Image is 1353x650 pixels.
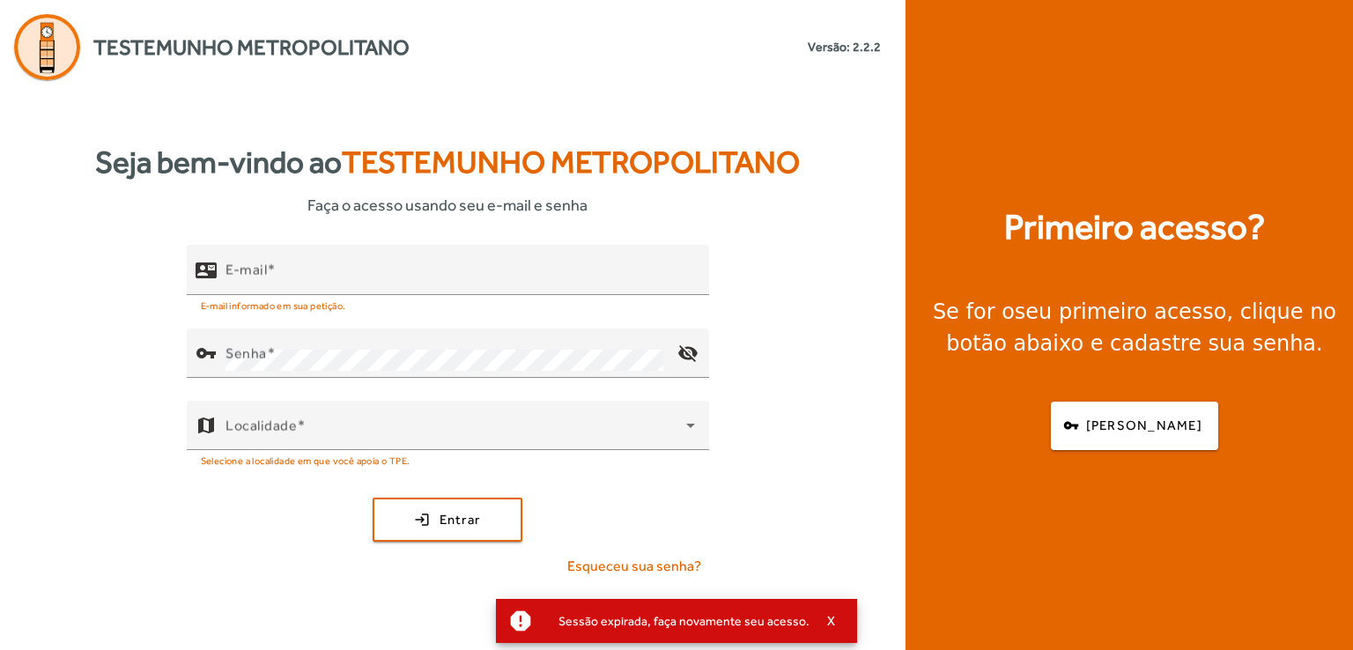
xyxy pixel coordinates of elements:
[827,613,836,629] span: X
[544,609,810,633] div: Sessão expirada, faça novamente seu acesso.
[201,295,346,314] mat-hint: E-mail informado em sua petição.
[1015,299,1227,324] strong: seu primeiro acesso
[1004,201,1265,254] strong: Primeiro acesso?
[307,193,588,217] span: Faça o acesso usando seu e-mail e senha
[507,608,534,634] mat-icon: report
[1051,402,1218,450] button: [PERSON_NAME]
[14,14,80,80] img: Logo Agenda
[95,139,800,186] strong: Seja bem-vindo ao
[196,343,217,364] mat-icon: vpn_key
[440,510,481,530] span: Entrar
[373,498,522,542] button: Entrar
[567,556,701,577] span: Esqueceu sua senha?
[1086,416,1202,436] span: [PERSON_NAME]
[808,38,881,56] small: Versão: 2.2.2
[196,259,217,280] mat-icon: contact_mail
[225,417,297,433] mat-label: Localidade
[225,261,267,277] mat-label: E-mail
[927,296,1342,359] div: Se for o , clique no botão abaixo e cadastre sua senha.
[201,450,410,469] mat-hint: Selecione a localidade em que você apoia o TPE.
[342,144,800,180] span: Testemunho Metropolitano
[666,332,708,374] mat-icon: visibility_off
[196,415,217,436] mat-icon: map
[93,32,410,63] span: Testemunho Metropolitano
[225,344,267,361] mat-label: Senha
[810,613,854,629] button: X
